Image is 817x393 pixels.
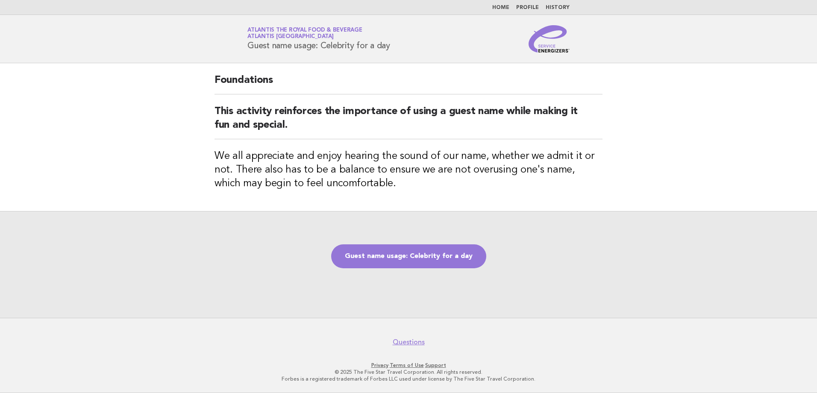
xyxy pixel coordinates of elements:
[247,28,390,50] h1: Guest name usage: Celebrity for a day
[215,105,602,139] h2: This activity reinforces the importance of using a guest name while making it fun and special.
[425,362,446,368] a: Support
[147,362,670,369] p: · ·
[247,27,362,39] a: Atlantis the Royal Food & BeverageAtlantis [GEOGRAPHIC_DATA]
[529,25,570,53] img: Service Energizers
[390,362,424,368] a: Terms of Use
[331,244,486,268] a: Guest name usage: Celebrity for a day
[393,338,425,346] a: Questions
[371,362,388,368] a: Privacy
[147,375,670,382] p: Forbes is a registered trademark of Forbes LLC used under license by The Five Star Travel Corpora...
[215,150,602,191] h3: We all appreciate and enjoy hearing the sound of our name, whether we admit it or not. There also...
[215,73,602,94] h2: Foundations
[247,34,334,40] span: Atlantis [GEOGRAPHIC_DATA]
[546,5,570,10] a: History
[516,5,539,10] a: Profile
[147,369,670,375] p: © 2025 The Five Star Travel Corporation. All rights reserved.
[492,5,509,10] a: Home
